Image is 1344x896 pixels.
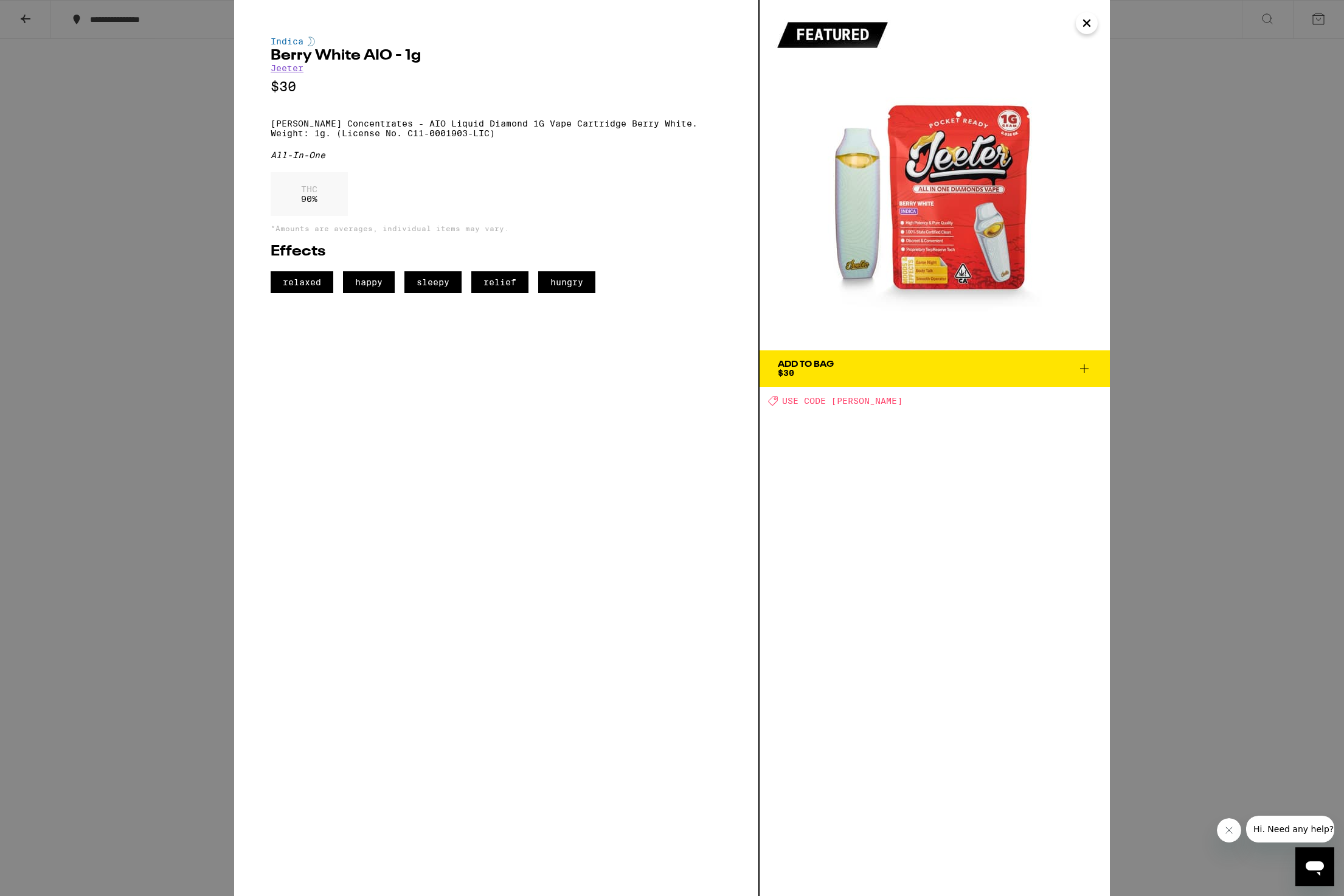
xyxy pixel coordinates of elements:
[308,36,315,46] img: indicaColor.svg
[301,184,317,194] p: THC
[343,271,395,293] span: happy
[1217,818,1241,842] iframe: Close message
[271,79,722,94] p: $30
[271,63,303,73] a: Jeeter
[760,350,1110,387] button: Add To Bag$30
[271,245,722,259] h2: Effects
[1076,12,1098,34] button: Close
[271,224,722,232] p: *Amounts are averages, individual items may vary.
[471,271,528,293] span: relief
[1295,847,1334,886] iframe: Button to launch messaging window
[271,271,333,293] span: relaxed
[271,172,348,216] div: 90 %
[404,271,462,293] span: sleepy
[271,49,722,63] h2: Berry White AIO - 1g
[778,360,834,369] div: Add To Bag
[782,396,902,406] span: USE CODE [PERSON_NAME]
[1246,816,1334,842] iframe: Message from company
[778,368,794,378] span: $30
[271,150,722,160] div: All-In-One
[538,271,595,293] span: hungry
[271,119,722,138] p: [PERSON_NAME] Concentrates - AIO Liquid Diamond 1G Vape Cartridge Berry White. Weight: 1g. (Licen...
[271,36,722,46] div: Indica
